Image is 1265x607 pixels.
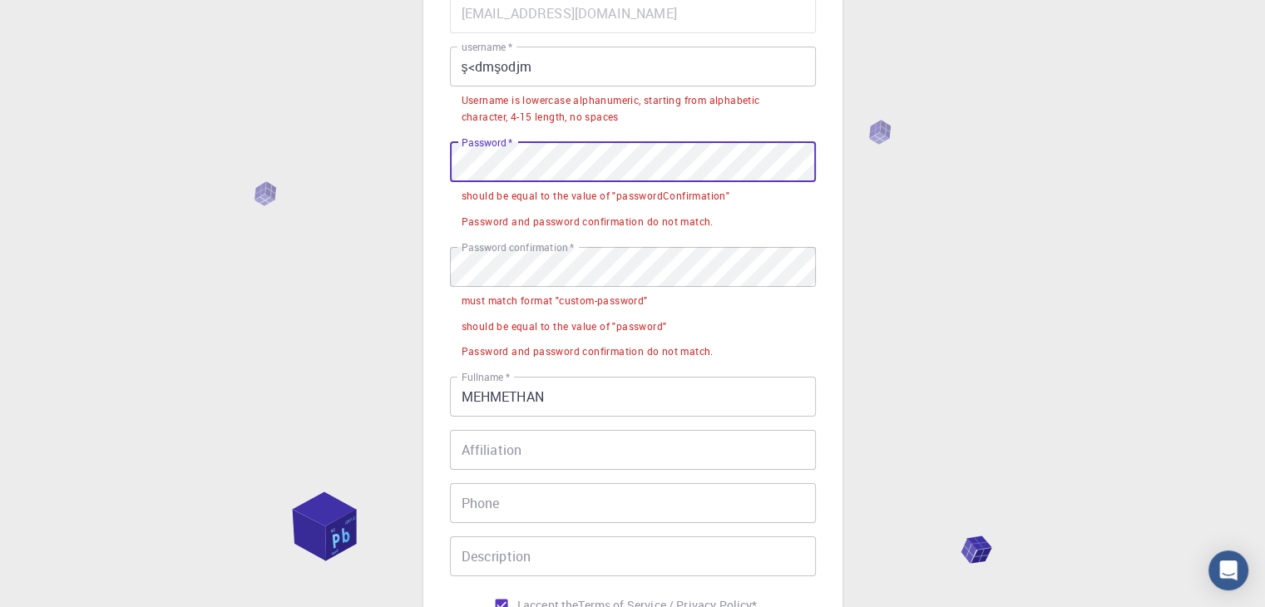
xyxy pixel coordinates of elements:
[462,343,714,360] div: Password and password confirmation do not match.
[462,136,512,150] label: Password
[462,293,648,309] div: must match format "custom-password"
[462,92,804,126] div: Username is lowercase alphanumeric, starting from alphabetic character, 4-15 length, no spaces
[462,240,574,254] label: Password confirmation
[462,40,512,54] label: username
[462,318,667,335] div: should be equal to the value of "password"
[462,188,730,205] div: should be equal to the value of "passwordConfirmation"
[462,370,510,384] label: Fullname
[462,214,714,230] div: Password and password confirmation do not match.
[1208,550,1248,590] div: Open Intercom Messenger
